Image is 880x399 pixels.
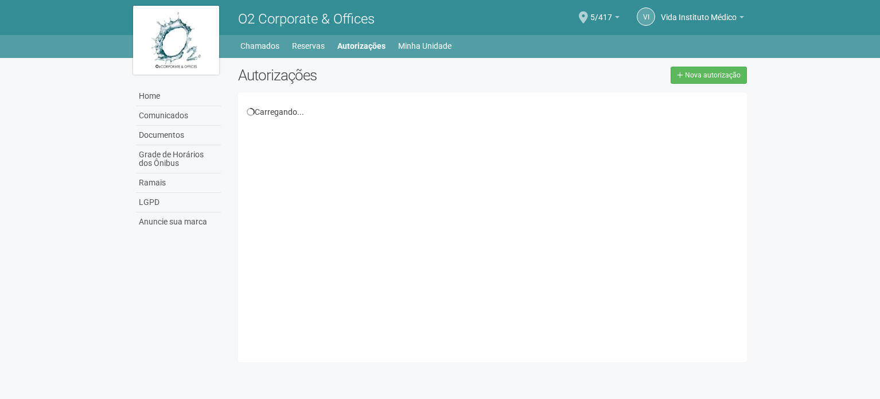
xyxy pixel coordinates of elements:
[133,6,219,75] img: logo.jpg
[685,71,741,79] span: Nova autorização
[590,14,620,24] a: 5/417
[661,2,737,22] span: Vida Instituto Médico
[136,173,221,193] a: Ramais
[136,87,221,106] a: Home
[136,212,221,231] a: Anuncie sua marca
[136,126,221,145] a: Documentos
[136,106,221,126] a: Comunicados
[238,11,375,27] span: O2 Corporate & Offices
[661,14,744,24] a: Vida Instituto Médico
[240,38,279,54] a: Chamados
[590,2,612,22] span: 5/417
[398,38,451,54] a: Minha Unidade
[671,67,747,84] a: Nova autorização
[637,7,655,26] a: VI
[136,193,221,212] a: LGPD
[136,145,221,173] a: Grade de Horários dos Ônibus
[292,38,325,54] a: Reservas
[238,67,484,84] h2: Autorizações
[247,107,738,117] div: Carregando...
[337,38,386,54] a: Autorizações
